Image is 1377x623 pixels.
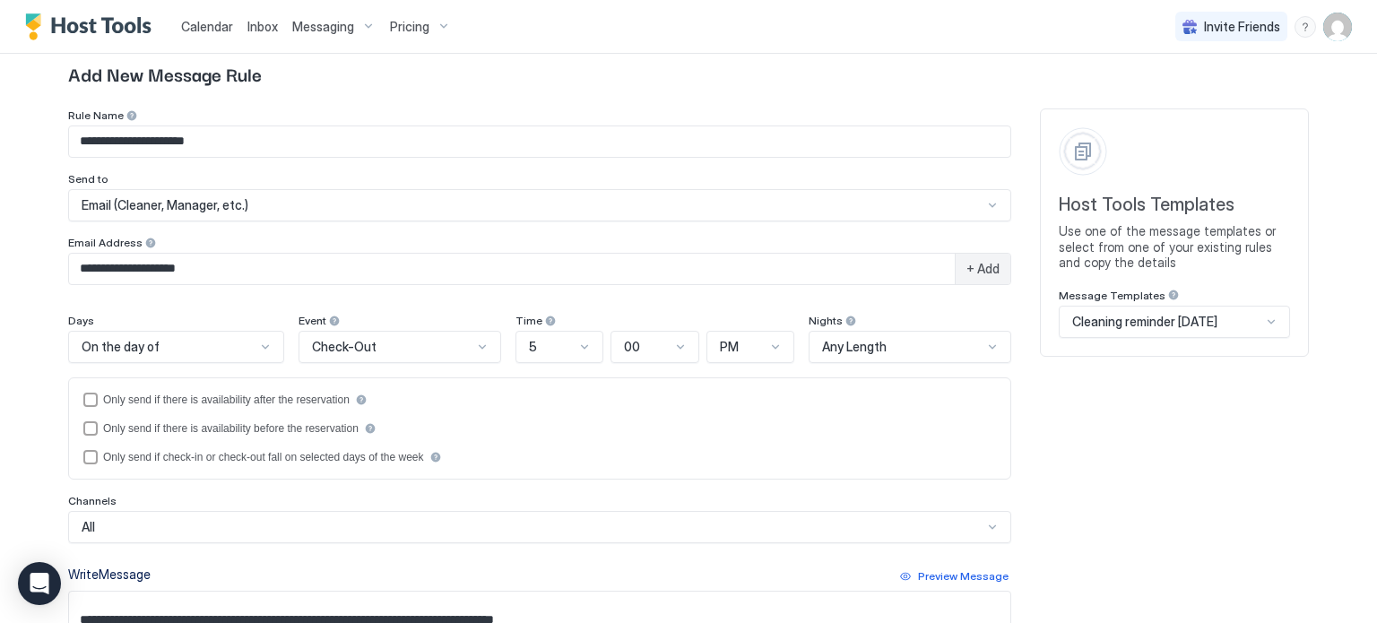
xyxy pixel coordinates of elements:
span: Host Tools Templates [1059,194,1290,216]
span: + Add [966,261,1000,277]
div: beforeReservation [83,421,996,436]
span: Use one of the message templates or select from one of your existing rules and copy the details [1059,223,1290,271]
div: Only send if there is availability after the reservation [103,394,350,406]
div: Only send if there is availability before the reservation [103,422,359,435]
span: Any Length [822,339,887,355]
a: Host Tools Logo [25,13,160,40]
span: Messaging [292,19,354,35]
span: Message Templates [1059,289,1165,302]
span: On the day of [82,339,160,355]
span: Days [68,314,94,327]
input: Input Field [69,126,1010,157]
div: Write Message [68,565,151,584]
span: Nights [809,314,843,327]
span: Time [515,314,542,327]
span: Pricing [390,19,429,35]
div: afterReservation [83,393,996,407]
span: PM [720,339,739,355]
div: Only send if check-in or check-out fall on selected days of the week [103,451,424,463]
span: 5 [529,339,537,355]
span: Event [299,314,326,327]
div: Preview Message [918,568,1009,584]
span: Calendar [181,19,233,34]
div: menu [1295,16,1316,38]
div: isLimited [83,450,996,464]
span: Invite Friends [1204,19,1280,35]
a: Inbox [247,17,278,36]
span: Add New Message Rule [68,60,1309,87]
span: Email Address [68,236,143,249]
span: Email (Cleaner, Manager, etc.) [82,197,248,213]
span: Rule Name [68,108,124,122]
button: Preview Message [897,566,1011,587]
div: Open Intercom Messenger [18,562,61,605]
a: Calendar [181,17,233,36]
div: User profile [1323,13,1352,41]
span: Cleaning reminder [DATE] [1072,314,1217,330]
span: Inbox [247,19,278,34]
input: Input Field [69,254,955,284]
span: Check-Out [312,339,377,355]
span: All [82,519,95,535]
span: 00 [624,339,640,355]
span: Send to [68,172,108,186]
span: Channels [68,494,117,507]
